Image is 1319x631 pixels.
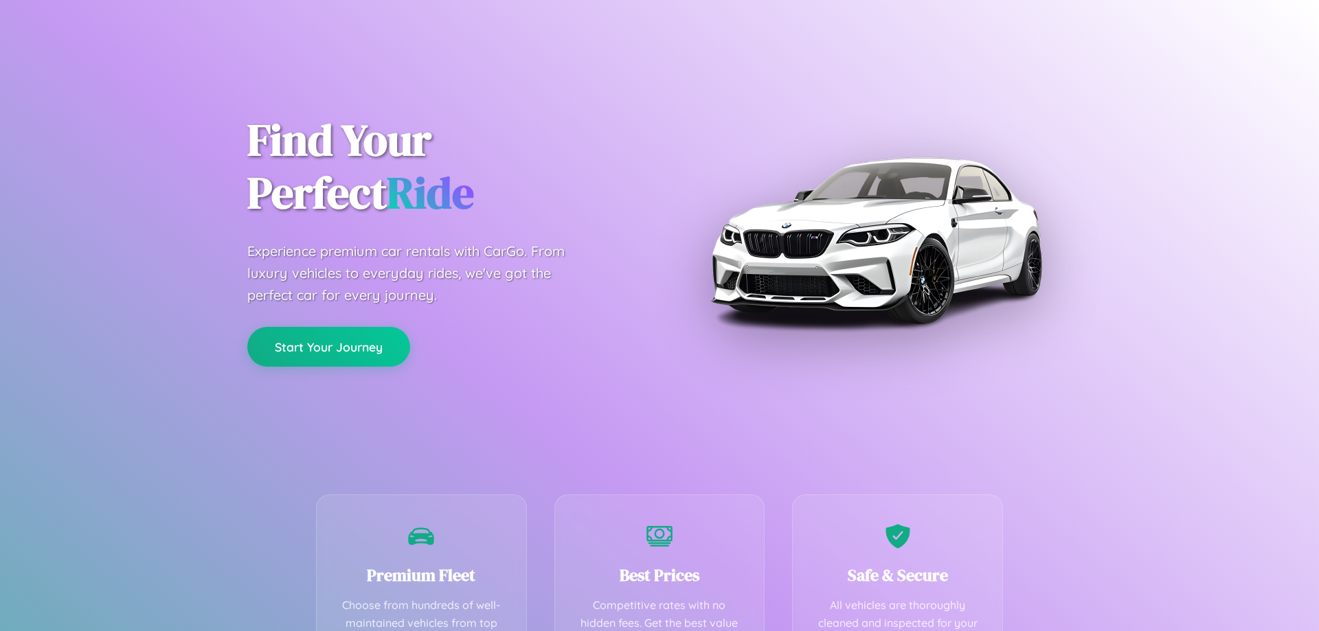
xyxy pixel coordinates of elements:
[704,69,1048,412] img: Premium BMW car rental vehicle
[247,114,639,220] h1: Find Your Perfect
[813,564,982,586] h3: Safe & Secure
[576,564,744,586] h3: Best Prices
[247,240,591,306] p: Experience premium car rentals with CarGo. From luxury vehicles to everyday rides, we've got the ...
[387,163,474,222] span: Ride
[247,327,410,367] button: Start Your Journey
[337,564,506,586] h3: Premium Fleet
